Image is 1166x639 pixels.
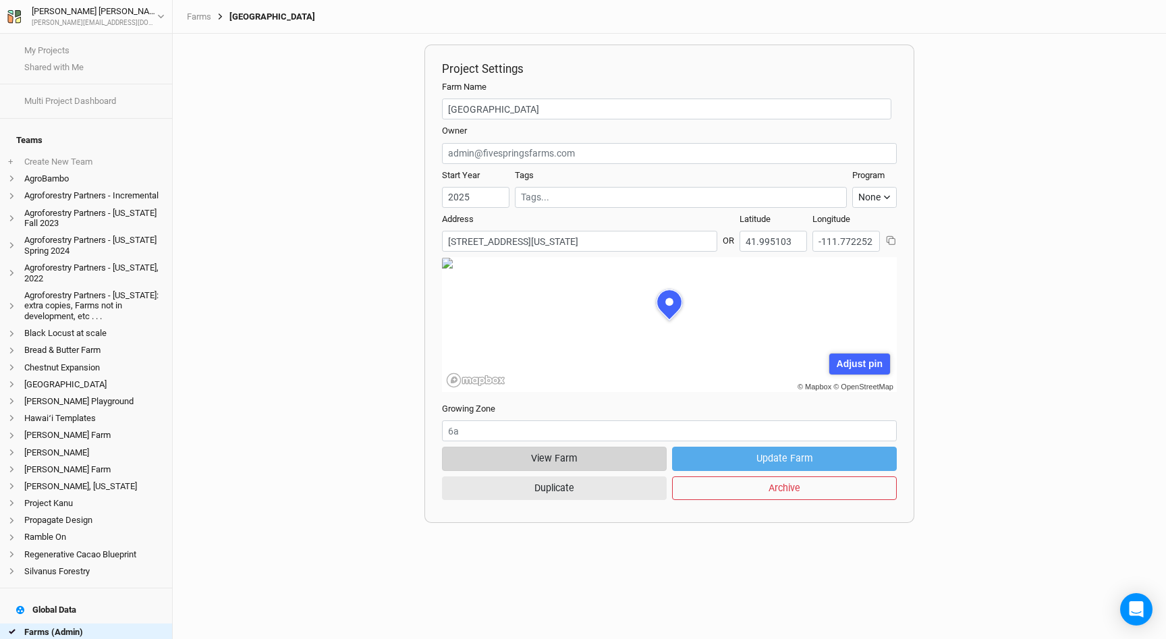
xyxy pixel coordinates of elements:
label: Address [442,213,474,225]
span: + [8,157,13,167]
label: Start Year [442,169,480,182]
a: Mapbox logo [446,372,505,388]
div: None [858,190,881,204]
input: Longitude [812,231,880,252]
div: [PERSON_NAME][EMAIL_ADDRESS][DOMAIN_NAME] [32,18,157,28]
label: Latitude [740,213,771,225]
label: Tags [515,169,534,182]
div: Open Intercom Messenger [1120,593,1153,626]
button: Update Farm [672,447,897,470]
label: Owner [442,125,467,137]
a: © OpenStreetMap [833,383,893,391]
div: Global Data [16,605,76,615]
input: Tags... [521,190,841,204]
a: © Mapbox [798,383,831,391]
button: Duplicate [442,476,667,500]
input: Project/Farm Name [442,99,891,119]
h4: Teams [8,127,164,154]
label: Longitude [812,213,850,225]
button: [PERSON_NAME] [PERSON_NAME][PERSON_NAME][EMAIL_ADDRESS][DOMAIN_NAME] [7,4,165,28]
input: 6a [442,420,897,441]
input: admin@fivespringsfarms.com [442,143,897,164]
label: Program [852,169,885,182]
input: Start Year [442,187,509,208]
input: Address (123 James St...) [442,231,717,252]
button: Archive [672,476,897,500]
button: View Farm [442,447,667,470]
a: Farms [187,11,211,22]
div: [PERSON_NAME] [PERSON_NAME] [32,5,157,18]
div: OR [723,224,734,247]
button: Copy [885,235,897,246]
button: None [852,187,897,208]
div: Adjust pin [829,354,889,374]
label: Farm Name [442,81,487,93]
input: Latitude [740,231,807,252]
label: Growing Zone [442,403,495,415]
div: [GEOGRAPHIC_DATA] [211,11,315,22]
h2: Project Settings [442,62,897,76]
